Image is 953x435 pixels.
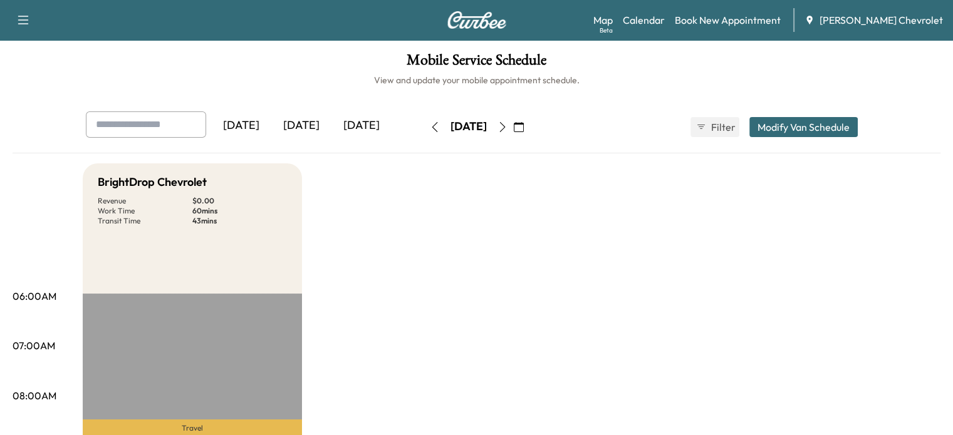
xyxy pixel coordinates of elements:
[98,196,192,206] p: Revenue
[447,11,507,29] img: Curbee Logo
[623,13,665,28] a: Calendar
[675,13,781,28] a: Book New Appointment
[13,53,940,74] h1: Mobile Service Schedule
[13,338,55,353] p: 07:00AM
[98,206,192,216] p: Work Time
[450,119,487,135] div: [DATE]
[600,26,613,35] div: Beta
[820,13,943,28] span: [PERSON_NAME] Chevrolet
[192,216,287,226] p: 43 mins
[98,216,192,226] p: Transit Time
[690,117,739,137] button: Filter
[192,196,287,206] p: $ 0.00
[13,289,56,304] p: 06:00AM
[331,111,392,140] div: [DATE]
[13,388,56,403] p: 08:00AM
[192,206,287,216] p: 60 mins
[271,111,331,140] div: [DATE]
[749,117,858,137] button: Modify Van Schedule
[211,111,271,140] div: [DATE]
[13,74,940,86] h6: View and update your mobile appointment schedule.
[98,173,207,191] h5: BrightDrop Chevrolet
[711,120,734,135] span: Filter
[593,13,613,28] a: MapBeta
